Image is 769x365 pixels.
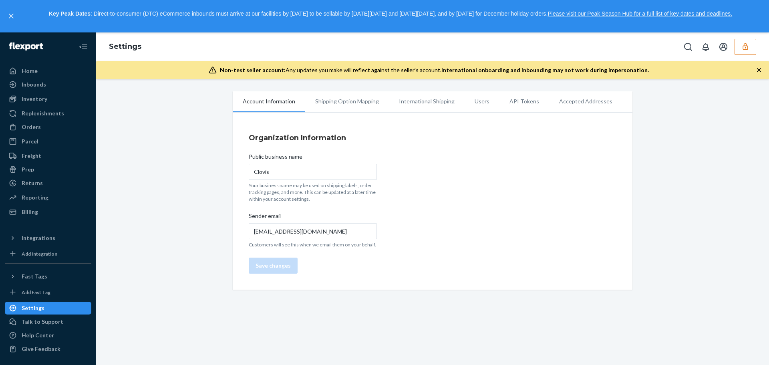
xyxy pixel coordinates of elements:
li: Accepted Addresses [549,91,622,111]
a: Add Fast Tag [5,286,91,298]
a: Help Center [5,329,91,342]
button: Fast Tags [5,270,91,283]
div: Settings [22,304,44,312]
span: Non-test seller account: [220,67,286,73]
div: Give Feedback [22,345,60,353]
button: Close Navigation [75,39,91,55]
div: Fast Tags [22,272,47,280]
button: Give Feedback [5,343,91,355]
p: Customers will see this when we email them on your behalf. [249,241,377,248]
div: Freight [22,152,41,160]
p: Your business name may be used on shipping labels, order tracking pages, and more. This can be up... [249,182,377,202]
div: Help Center [22,331,54,339]
button: Save changes [249,258,298,274]
strong: Key Peak Dates [49,10,91,17]
div: Add Fast Tag [22,289,50,296]
a: Inbounds [5,78,91,91]
a: Freight [5,149,91,162]
div: Integrations [22,234,55,242]
a: Orders [5,121,91,133]
button: Open Search Box [680,39,696,55]
a: Reporting [5,191,91,204]
li: Account Information [233,91,305,112]
div: Returns [22,179,43,187]
h4: Organization Information [249,133,616,143]
div: Inventory [22,95,47,103]
a: Home [5,65,91,77]
button: close, [7,12,15,20]
a: Replenishments [5,107,91,120]
a: Settings [109,42,141,51]
a: Add Integration [5,248,91,260]
div: Reporting [22,194,48,202]
div: Prep [22,165,34,173]
div: Any updates you make will reflect against the seller's account. [220,66,649,74]
input: Sender email [249,223,377,239]
p: : Direct-to-consumer (DTC) eCommerce inbounds must arrive at our facilities by [DATE] to be sella... [19,7,762,21]
ol: breadcrumbs [103,35,148,58]
input: Public business name [249,164,377,180]
li: International Shipping [389,91,465,111]
li: API Tokens [499,91,549,111]
img: Flexport logo [9,42,43,50]
a: Inventory [5,93,91,105]
div: Inbounds [22,81,46,89]
li: Users [465,91,499,111]
span: Public business name [249,153,302,164]
li: Shipping Option Mapping [305,91,389,111]
div: Parcel [22,137,38,145]
span: Chat [18,6,34,13]
button: Open account menu [715,39,731,55]
span: Sender email [249,212,281,223]
a: Please visit our Peak Season Hub for a full list of key dates and deadlines. [548,10,732,17]
div: Home [22,67,38,75]
a: Settings [5,302,91,315]
div: Billing [22,208,38,216]
a: Billing [5,206,91,218]
button: Open notifications [698,39,714,55]
div: Talk to Support [22,318,63,326]
div: Add Integration [22,250,57,257]
div: Replenishments [22,109,64,117]
span: International onboarding and inbounding may not work during impersonation. [441,67,649,73]
a: Prep [5,163,91,176]
a: Parcel [5,135,91,148]
div: Orders [22,123,41,131]
button: Integrations [5,232,91,244]
a: Returns [5,177,91,190]
button: Talk to Support [5,315,91,328]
